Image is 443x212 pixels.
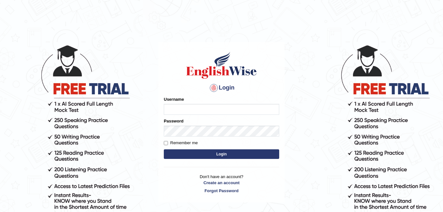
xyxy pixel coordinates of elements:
a: Forgot Password [164,188,279,194]
label: Remember me [164,140,198,146]
label: Password [164,118,183,124]
label: Username [164,96,184,102]
h4: Login [164,83,279,93]
input: Remember me [164,141,168,145]
button: Login [164,149,279,159]
a: Create an account [164,180,279,186]
img: Logo of English Wise sign in for intelligent practice with AI [185,51,258,80]
p: Don't have an account? [164,174,279,193]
